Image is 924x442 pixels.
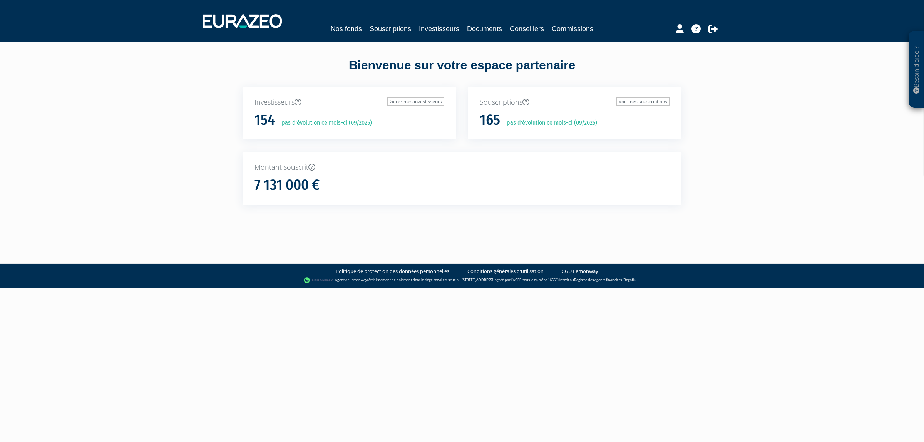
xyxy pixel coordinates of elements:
[574,277,635,282] a: Registre des agents financiers (Regafi)
[237,57,687,87] div: Bienvenue sur votre espace partenaire
[350,277,367,282] a: Lemonway
[552,23,593,34] a: Commissions
[331,23,362,34] a: Nos fonds
[370,23,411,34] a: Souscriptions
[467,268,544,275] a: Conditions générales d'utilisation
[254,97,444,107] p: Investisseurs
[480,97,670,107] p: Souscriptions
[562,268,598,275] a: CGU Lemonway
[254,162,670,172] p: Montant souscrit
[254,177,320,193] h1: 7 131 000 €
[8,276,916,284] div: - Agent de (établissement de paiement dont le siège social est situé au [STREET_ADDRESS], agréé p...
[276,119,372,127] p: pas d'évolution ce mois-ci (09/2025)
[203,14,282,28] img: 1732889491-logotype_eurazeo_blanc_rvb.png
[336,268,449,275] a: Politique de protection des données personnelles
[419,23,459,34] a: Investisseurs
[501,119,597,127] p: pas d'évolution ce mois-ci (09/2025)
[510,23,544,34] a: Conseillers
[912,35,921,104] p: Besoin d'aide ?
[254,112,275,128] h1: 154
[304,276,333,284] img: logo-lemonway.png
[480,112,500,128] h1: 165
[467,23,502,34] a: Documents
[387,97,444,106] a: Gérer mes investisseurs
[616,97,670,106] a: Voir mes souscriptions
